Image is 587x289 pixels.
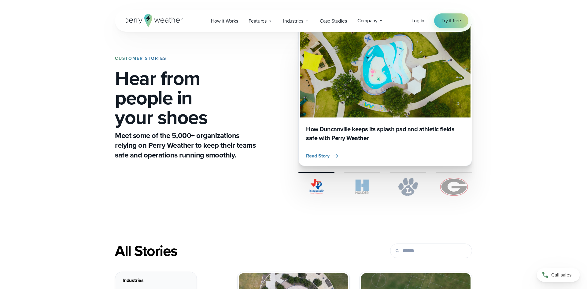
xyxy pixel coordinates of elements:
img: City of Duncanville Logo [298,178,334,196]
span: Read Story [306,152,330,160]
span: Case Studies [320,17,347,25]
p: Meet some of the 5,000+ organizations relying on Perry Weather to keep their teams safe and opera... [115,131,258,160]
span: How it Works [211,17,238,25]
img: Holder.svg [344,178,380,196]
h3: How Duncanville keeps its splash pad and athletic fields safe with Perry Weather [306,125,464,143]
span: Call sales [551,271,571,279]
img: Duncanville Splash Pad [300,22,471,117]
span: Try it free [441,17,461,24]
div: 1 of 4 [298,20,472,166]
a: Case Studies [315,15,352,27]
div: All Stories [115,242,350,259]
a: Try it free [434,13,468,28]
span: Industries [283,17,303,25]
a: Duncanville Splash Pad How Duncanville keeps its splash pad and athletic fields safe with Perry W... [298,20,472,166]
span: Features [249,17,267,25]
strong: CUSTOMER STORIES [115,55,166,62]
button: Read Story [306,152,339,160]
h1: Hear from people in your shoes [115,68,258,127]
div: slideshow [298,20,472,166]
div: Industries [123,277,189,284]
span: Company [357,17,378,24]
a: Call sales [537,268,580,282]
a: Log in [412,17,424,24]
a: How it Works [206,15,243,27]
